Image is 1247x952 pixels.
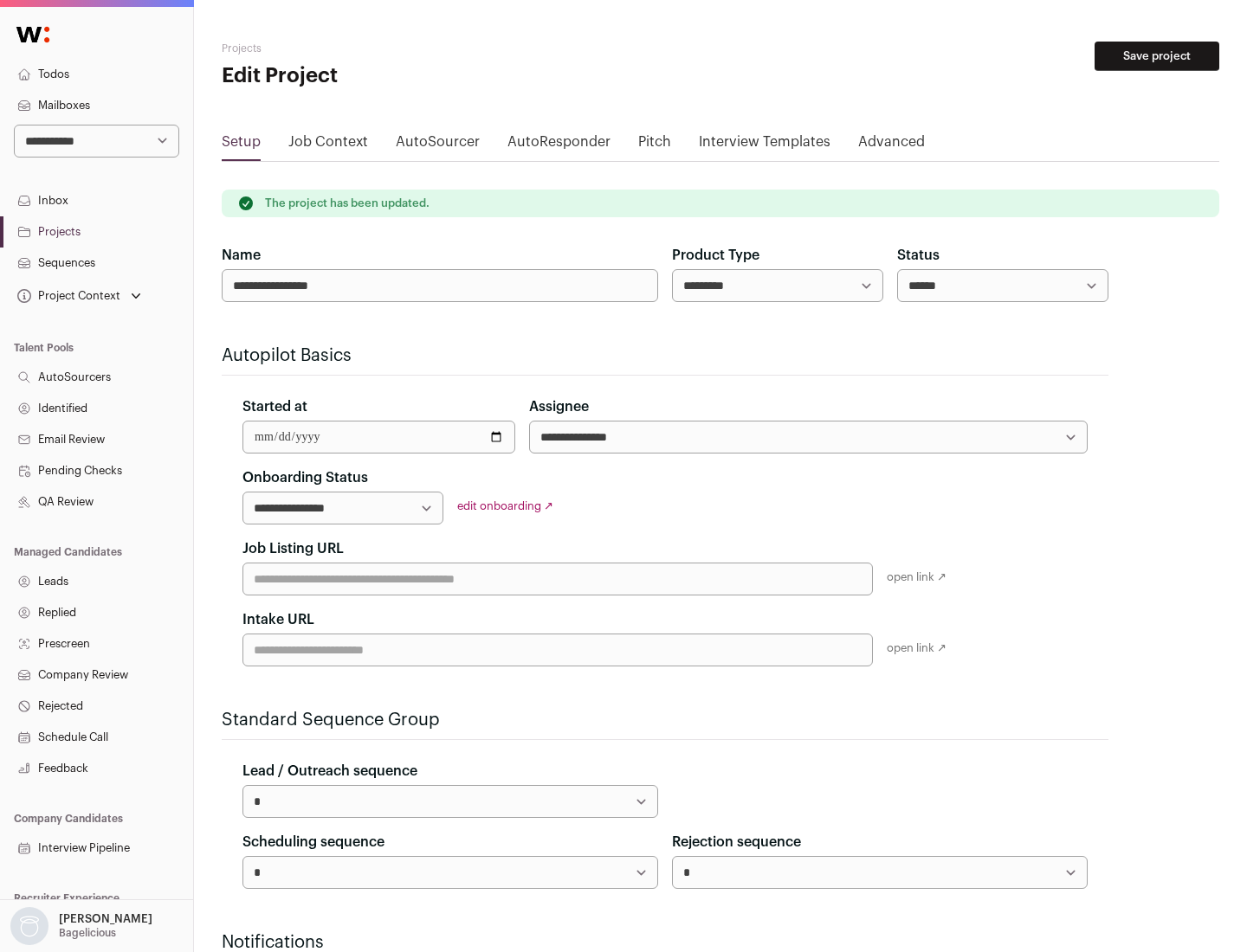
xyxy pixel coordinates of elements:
img: nopic.png [10,907,48,945]
a: Advanced [858,132,925,159]
h2: Standard Sequence Group [222,708,1108,732]
h2: Autopilot Basics [222,344,1108,368]
button: Open dropdown [14,284,145,308]
a: Interview Templates [699,132,830,159]
h2: Projects [222,42,554,55]
label: Job Listing URL [242,538,344,559]
label: Rejection sequence [672,832,801,852]
a: Pitch [638,132,671,159]
label: Product Type [672,245,759,266]
label: Lead / Outreach sequence [242,761,417,782]
a: AutoSourcer [396,132,480,159]
img: Wellfound [7,17,59,52]
button: Open dropdown [7,907,156,945]
a: AutoResponder [507,132,611,159]
label: Assignee [529,396,589,417]
button: Save project [1095,42,1219,71]
label: Started at [242,396,307,417]
a: Setup [222,132,261,159]
label: Intake URL [242,609,314,630]
label: Status [897,245,940,266]
h1: Edit Project [222,62,554,90]
a: edit onboarding ↗ [457,500,553,511]
label: Scheduling sequence [242,832,384,852]
p: Bagelicious [59,926,116,940]
label: Onboarding Status [242,467,368,488]
p: [PERSON_NAME] [59,912,152,926]
a: Job Context [288,132,368,159]
label: Name [222,245,261,266]
div: Project Context [14,289,120,303]
p: The project has been updated. [265,196,430,210]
